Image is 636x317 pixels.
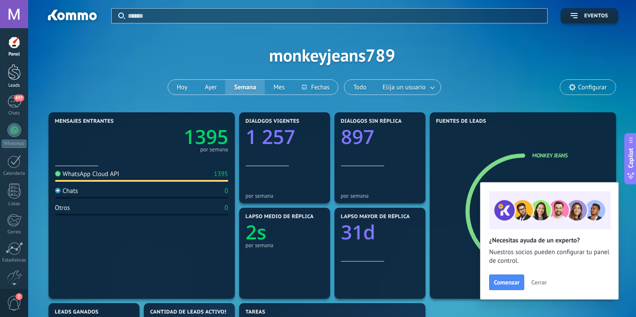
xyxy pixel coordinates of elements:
button: Ayer [196,80,226,95]
span: Diálogos sin réplica [341,118,402,124]
button: Fechas [293,80,338,95]
span: Lapso mayor de réplica [341,214,410,220]
span: Eventos [584,13,608,19]
div: por semana [200,147,228,152]
button: Cerrar [527,276,551,289]
div: Listas [2,201,27,207]
text: 1395 [184,124,228,150]
img: WhatsApp Cloud API [55,171,61,176]
a: Monkey Jeans [532,152,568,159]
span: Mensajes entrantes [55,118,114,124]
div: Otros [55,204,70,212]
img: Chats [55,188,61,193]
text: 897 [341,124,374,150]
div: Chats [55,187,78,195]
span: Tareas [246,309,266,315]
span: Comenzar [494,279,519,285]
div: por semana [341,193,419,199]
span: Leads ganados [55,309,99,315]
button: Semana [225,80,265,95]
span: Elija un usuario [381,82,427,93]
span: Cerrar [531,279,547,285]
div: por semana [246,193,324,199]
a: 31d [341,219,419,245]
span: Nuestros socios pueden configurar tu panel de control. [489,248,610,265]
span: Copilot [626,148,635,168]
div: 0 [224,204,228,212]
div: 1395 [214,170,228,178]
div: Estadísticas [2,258,27,263]
div: WhatsApp Cloud API [55,170,120,178]
div: Panel [2,52,27,57]
span: 897 [14,95,24,101]
text: 2s [246,219,266,245]
span: Cantidad de leads activos [150,309,228,315]
div: WhatsApp [2,140,26,148]
button: Eventos [561,8,618,23]
button: Elija un usuario [375,80,441,95]
a: 1395 [142,124,228,150]
button: Comenzar [489,275,524,290]
span: Lapso medio de réplica [246,214,314,220]
span: Configurar [578,84,607,91]
h2: ¿Necesitas ayuda de un experto? [489,236,610,245]
span: Diálogos vigentes [246,118,300,124]
span: 2 [16,293,23,300]
div: Chats [2,111,27,116]
div: 0 [224,187,228,195]
text: 31d [341,219,375,245]
button: Todo [344,80,375,95]
div: por semana [246,242,324,248]
div: Correo [2,229,27,235]
div: Calendario [2,171,27,176]
text: 1 257 [246,124,295,150]
button: Mes [265,80,293,95]
button: Hoy [168,80,196,95]
span: Fuentes de leads [436,118,487,124]
div: Leads [2,83,27,88]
